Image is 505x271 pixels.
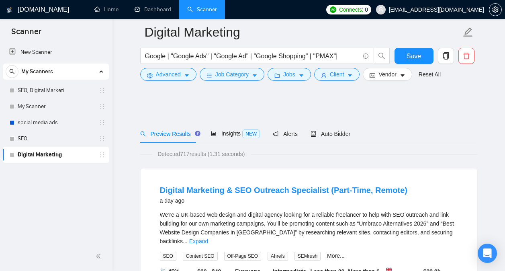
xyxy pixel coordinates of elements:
a: setting [489,6,502,13]
span: caret-down [252,72,258,78]
span: search [374,52,389,60]
span: Auto Bidder [311,131,350,137]
span: Off-Page SEO [224,252,261,261]
button: barsJob Categorycaret-down [200,68,264,81]
span: area-chart [211,131,217,136]
span: SEMrush [294,252,321,261]
span: setting [489,6,501,13]
button: Save [395,48,433,64]
a: searchScanner [187,6,217,13]
a: Expand [189,238,208,244]
span: user [378,7,384,12]
div: a day ago [160,196,407,205]
a: SEO [18,131,94,147]
a: Reset All [419,70,441,79]
span: ... [183,238,188,244]
span: Detected 717 results (1.31 seconds) [152,150,250,158]
input: Search Freelance Jobs... [145,51,360,61]
a: Digital Marketing & SEO Outreach Specialist (Part-Time, Remote) [160,186,407,195]
li: My Scanners [3,64,109,163]
span: Job Category [215,70,249,79]
span: Insights [211,130,260,137]
span: holder [99,135,105,142]
button: search [6,65,18,78]
span: My Scanners [21,64,53,80]
button: copy [438,48,454,64]
button: delete [458,48,474,64]
span: delete [459,52,474,60]
span: folder [274,72,280,78]
a: More... [327,253,345,259]
span: holder [99,87,105,94]
a: My Scanner [18,99,94,115]
span: user [321,72,327,78]
span: caret-down [184,72,190,78]
span: edit [463,27,473,37]
span: Preview Results [140,131,198,137]
span: setting [147,72,153,78]
span: Save [407,51,421,61]
span: caret-down [299,72,304,78]
span: holder [99,152,105,158]
button: search [374,48,390,64]
a: homeHome [94,6,119,13]
div: Open Intercom Messenger [478,244,497,263]
span: double-left [96,252,104,260]
img: logo [7,4,12,16]
span: search [140,131,146,137]
span: robot [311,131,316,137]
span: idcard [370,72,375,78]
input: Scanner name... [145,22,461,42]
span: Connects: [339,5,363,14]
span: caret-down [347,72,353,78]
span: NEW [242,129,260,138]
span: Jobs [283,70,295,79]
span: Client [330,70,344,79]
a: New Scanner [9,44,103,60]
span: Scanner [5,26,48,43]
span: info-circle [363,53,368,59]
button: folderJobscaret-down [268,68,311,81]
div: Tooltip anchor [194,130,201,137]
button: idcardVendorcaret-down [363,68,412,81]
a: dashboardDashboard [135,6,171,13]
a: Digital Marketing [18,147,94,163]
span: search [6,69,18,74]
span: Vendor [378,70,396,79]
a: social media ads [18,115,94,131]
span: bars [206,72,212,78]
li: New Scanner [3,44,109,60]
span: holder [99,103,105,110]
span: 0 [365,5,368,14]
span: holder [99,119,105,126]
span: caret-down [400,72,405,78]
span: Advanced [156,70,181,79]
span: Ahrefs [268,252,288,261]
button: setting [489,3,502,16]
a: SEO, Digital Marketi [18,82,94,99]
span: SEO [160,252,176,261]
button: settingAdvancedcaret-down [140,68,196,81]
button: userClientcaret-down [314,68,360,81]
span: notification [273,131,278,137]
span: Content SEO [183,252,218,261]
span: copy [438,52,454,60]
img: upwork-logo.png [330,6,336,13]
div: We’re a UK-based web design and digital agency looking for a reliable freelancer to help with SEO... [160,210,458,246]
span: Alerts [273,131,298,137]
